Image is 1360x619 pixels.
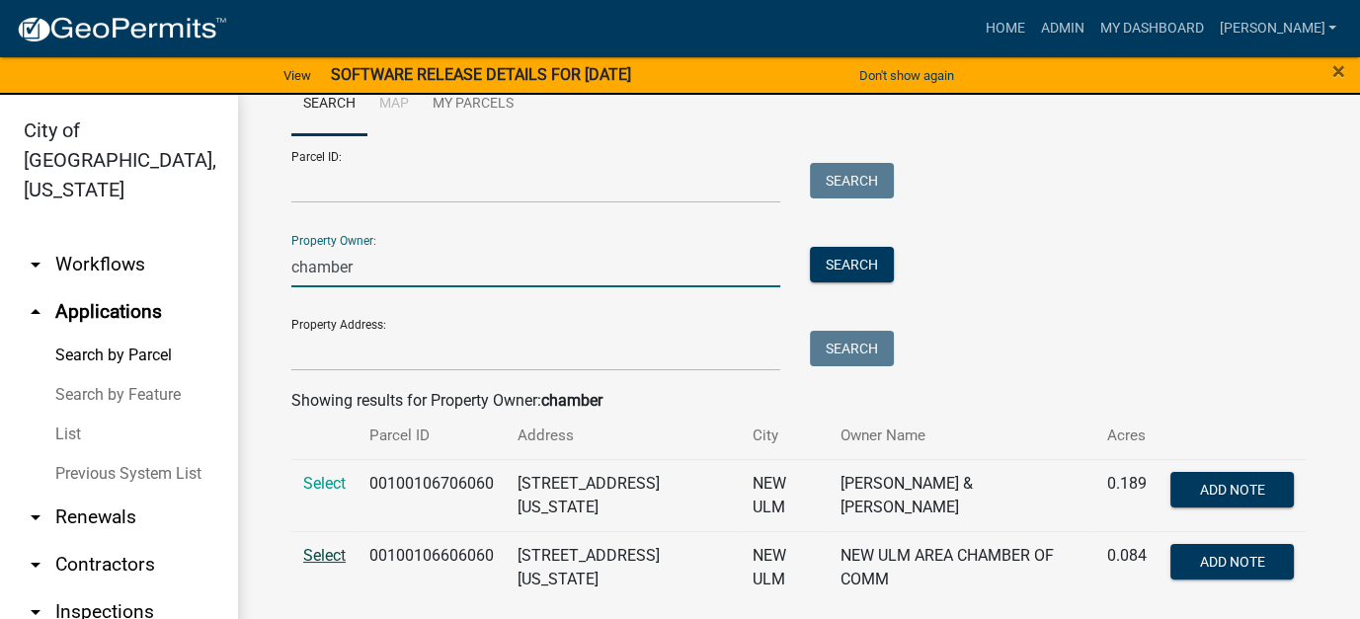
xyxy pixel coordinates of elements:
i: arrow_drop_down [24,253,47,276]
button: Close [1332,59,1345,83]
a: Search [291,73,367,136]
strong: SOFTWARE RELEASE DETAILS FOR [DATE] [331,65,631,84]
button: Add Note [1170,472,1294,507]
td: NEW ULM AREA CHAMBER OF COMM [829,531,1095,603]
a: [PERSON_NAME] [1211,10,1344,47]
button: Search [810,331,894,366]
span: Add Note [1199,481,1264,497]
td: NEW ULM [740,459,828,531]
a: My Parcels [421,73,525,136]
i: arrow_drop_down [24,553,47,577]
a: View [276,59,319,92]
td: NEW ULM [740,531,828,603]
th: City [740,413,828,459]
td: [STREET_ADDRESS][US_STATE] [506,459,740,531]
a: Select [303,474,346,493]
button: Don't show again [851,59,962,92]
a: Home [977,10,1032,47]
th: Parcel ID [358,413,506,459]
span: × [1332,57,1345,85]
td: 00100106706060 [358,459,506,531]
th: Address [506,413,740,459]
th: Acres [1095,413,1159,459]
td: [PERSON_NAME] & [PERSON_NAME] [829,459,1095,531]
span: Add Note [1199,553,1264,569]
td: 0.084 [1095,531,1159,603]
a: Select [303,546,346,565]
th: Owner Name [829,413,1095,459]
td: [STREET_ADDRESS][US_STATE] [506,531,740,603]
i: arrow_drop_up [24,300,47,324]
td: 0.189 [1095,459,1159,531]
a: My Dashboard [1091,10,1211,47]
a: Admin [1032,10,1091,47]
button: Search [810,163,894,198]
strong: chamber [541,391,602,410]
button: Search [810,247,894,282]
i: arrow_drop_down [24,505,47,529]
button: Add Note [1170,544,1294,580]
div: Showing results for Property Owner: [291,389,1306,413]
td: 00100106606060 [358,531,506,603]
